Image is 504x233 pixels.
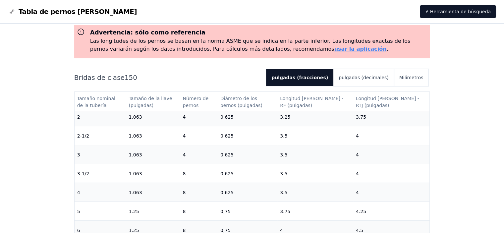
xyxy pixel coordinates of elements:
font: 4 [77,190,80,195]
font: pulgadas (fracciones) [271,75,328,80]
font: 0.625 [220,114,234,120]
font: 5 [77,209,80,214]
font: 3 [77,152,80,157]
th: Tamaño de la llave (pulgadas) [126,92,180,112]
font: Número de pernos [183,96,210,108]
font: 4 [183,152,186,157]
font: Diámetro de los pernos (pulgadas) [220,96,262,108]
font: 0.625 [220,171,234,176]
font: 3.5 [280,171,287,176]
font: 3.75 [280,209,290,214]
font: 8 [183,171,186,176]
img: Gráfico de logotipos de pernos de brida [8,8,16,16]
font: Advertencia: sólo como referencia [90,29,205,36]
font: 4 [280,228,283,233]
th: Longitud del perno - RTJ (pulgadas) [353,92,430,112]
font: 3.75 [356,114,366,120]
font: 0,75 [220,228,231,233]
font: 0,75 [220,209,231,214]
font: 0.625 [220,190,234,195]
font: Bridas de clase [74,74,125,82]
font: 4.5 [356,228,363,233]
font: Tamaño de la llave (pulgadas) [129,96,174,108]
a: ⚡ Herramienta de búsqueda [420,5,496,18]
font: 3.5 [280,133,287,139]
font: Las longitudes de los pernos se basan en la norma ASME que se indica en la parte inferior. Las lo... [90,38,411,52]
font: 1.063 [129,171,142,176]
font: 4 [183,133,186,139]
font: 4 [356,190,359,195]
font: 3.5 [280,190,287,195]
font: 4 [183,114,186,120]
button: Milímetros [394,69,429,86]
font: 1.063 [129,114,142,120]
font: 3.5 [280,152,287,157]
font: 1.25 [129,228,139,233]
font: Tamaño nominal de la tubería [77,96,117,108]
font: 1.063 [129,133,142,139]
button: pulgadas (decimales) [333,69,394,86]
font: 150 [125,74,137,82]
font: 3.25 [280,114,290,120]
font: 0.625 [220,152,234,157]
font: 4 [356,152,359,157]
th: Diámetro de los pernos (pulgadas) [218,92,277,112]
th: Tamaño nominal de la tubería [75,92,126,112]
a: usar la aplicación [334,46,387,52]
th: Longitud del perno - RF (pulgadas) [277,92,353,112]
font: Longitud [PERSON_NAME] - RTJ (pulgadas) [356,96,421,108]
font: Longitud [PERSON_NAME] - RF (pulgadas) [280,96,345,108]
font: 2 [77,114,80,120]
font: 8 [183,228,186,233]
font: Tabla de pernos [PERSON_NAME] [19,8,137,16]
a: Gráfico de logotipos de pernos de bridaTabla de pernos [PERSON_NAME] [8,7,137,16]
font: 8 [183,209,186,214]
font: 4 [356,171,359,176]
th: Número de pernos [180,92,218,112]
font: pulgadas (decimales) [339,75,388,80]
font: ⚡ Herramienta de búsqueda [425,9,491,14]
font: 8 [183,190,186,195]
font: 1.063 [129,190,142,195]
font: 4 [356,133,359,139]
font: 6 [77,228,80,233]
font: 0.625 [220,133,234,139]
font: 1.25 [129,209,139,214]
font: 4.25 [356,209,366,214]
font: 3-1/2 [77,171,89,176]
font: 1.063 [129,152,142,157]
button: pulgadas (fracciones) [266,69,333,86]
font: 2-1/2 [77,133,89,139]
font: Milímetros [399,75,423,80]
font: . [386,46,388,52]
